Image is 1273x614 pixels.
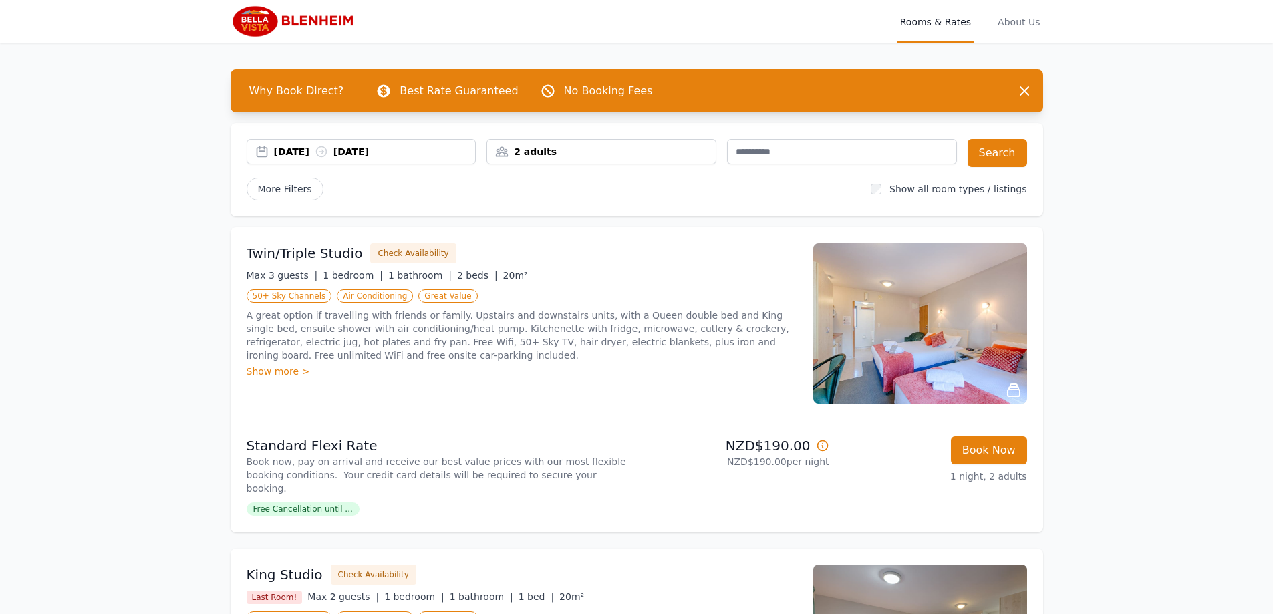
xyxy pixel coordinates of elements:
[331,565,416,585] button: Check Availability
[968,139,1027,167] button: Search
[457,270,498,281] span: 2 beds |
[400,83,518,99] p: Best Rate Guaranteed
[889,184,1026,194] label: Show all room types / listings
[231,5,359,37] img: Bella Vista Blenheim
[503,270,528,281] span: 20m²
[247,309,797,362] p: A great option if travelling with friends or family. Upstairs and downstairs units, with a Queen ...
[642,455,829,468] p: NZD$190.00 per night
[519,591,554,602] span: 1 bed |
[388,270,452,281] span: 1 bathroom |
[247,502,360,516] span: Free Cancellation until ...
[239,78,355,104] span: Why Book Direct?
[247,565,323,584] h3: King Studio
[247,455,631,495] p: Book now, pay on arrival and receive our best value prices with our most flexible booking conditi...
[247,178,323,200] span: More Filters
[559,591,584,602] span: 20m²
[840,470,1027,483] p: 1 night, 2 adults
[370,243,456,263] button: Check Availability
[487,145,716,158] div: 2 adults
[274,145,476,158] div: [DATE] [DATE]
[247,436,631,455] p: Standard Flexi Rate
[418,289,477,303] span: Great Value
[247,289,332,303] span: 50+ Sky Channels
[564,83,653,99] p: No Booking Fees
[247,591,303,604] span: Last Room!
[247,365,797,378] div: Show more >
[247,270,318,281] span: Max 3 guests |
[307,591,379,602] span: Max 2 guests |
[384,591,444,602] span: 1 bedroom |
[337,289,413,303] span: Air Conditioning
[951,436,1027,464] button: Book Now
[642,436,829,455] p: NZD$190.00
[247,244,363,263] h3: Twin/Triple Studio
[323,270,383,281] span: 1 bedroom |
[450,591,513,602] span: 1 bathroom |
